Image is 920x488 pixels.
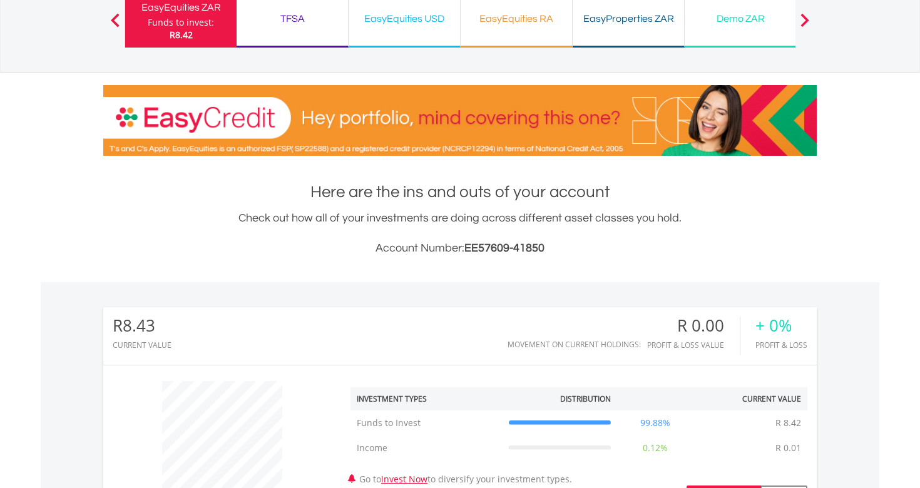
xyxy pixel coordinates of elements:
td: R 8.42 [769,410,807,435]
div: Distribution [560,394,611,404]
th: Current Value [693,387,807,410]
button: Previous [103,19,128,32]
div: Funds to invest: [148,16,214,29]
div: Profit & Loss [755,341,807,349]
td: 0.12% [617,435,693,460]
div: Check out how all of your investments are doing across different asset classes you hold. [103,210,817,257]
img: EasyCredit Promotion Banner [103,85,817,156]
td: Funds to Invest [350,410,503,435]
td: R 0.01 [769,435,807,460]
div: R8.43 [113,317,171,335]
div: CURRENT VALUE [113,341,171,349]
div: EasyProperties ZAR [580,10,677,28]
td: Income [350,435,503,460]
td: 99.88% [617,410,693,435]
div: EasyEquities USD [356,10,452,28]
span: EE57609-41850 [464,242,544,254]
div: TFSA [244,10,340,28]
div: Movement on Current Holdings: [508,340,641,348]
div: R 0.00 [647,317,740,335]
span: R8.42 [170,29,193,41]
div: + 0% [755,317,807,335]
h1: Here are the ins and outs of your account [103,181,817,203]
div: Demo ZAR [692,10,789,28]
a: Invest Now [381,473,427,485]
div: Profit & Loss Value [647,341,740,349]
th: Investment Types [350,387,503,410]
h3: Account Number: [103,240,817,257]
button: Next [792,19,817,32]
div: EasyEquities RA [468,10,565,28]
